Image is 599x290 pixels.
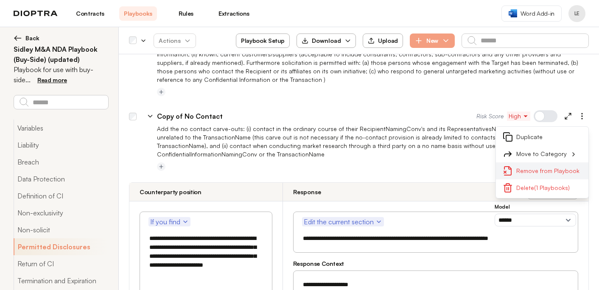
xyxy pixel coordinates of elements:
span: Risk Score [476,112,504,120]
span: If you find [150,217,189,227]
a: Word Add-in [501,6,562,22]
span: Word Add-in [521,9,554,18]
img: word [509,9,517,17]
div: Download [302,36,341,45]
p: Non solicitation of Customers and suppliers should be limited to: (i) only apply to the Seller an... [157,42,589,84]
button: Non-solicit [14,221,108,238]
button: Liability [14,137,108,153]
button: Termination and Expiration [14,272,108,289]
button: Permitted Disclosures [14,238,108,255]
span: Edit the current section [304,217,382,227]
span: Actions [152,33,198,48]
button: Return of CI [14,255,108,272]
button: Duplicate [496,128,588,145]
span: Back [25,34,39,42]
button: Add tag [157,162,165,171]
button: Download [297,33,356,48]
button: Actions [154,33,196,48]
span: Read more [37,76,67,84]
button: Move to Category [496,145,588,162]
h3: Response Context [293,259,578,268]
span: High [509,112,529,120]
button: High [507,112,530,121]
button: Upload [363,33,403,48]
button: Add tag [157,88,165,96]
button: If you find [148,217,190,226]
p: Playbook for use with buy-side [14,64,108,85]
button: Breach [14,153,108,170]
div: Upload [368,37,398,45]
h3: Counterparty position [140,188,202,196]
button: Variables [14,120,108,137]
a: Rules [167,6,205,21]
button: Data Protection [14,170,108,187]
select: Model [495,214,576,226]
a: Playbooks [119,6,157,21]
h3: Model [495,204,576,210]
p: Add the no contact carve-outs: (i) contact in the ordinary course of their RecipientNamingConv's ... [157,125,589,159]
div: Select all [129,37,137,45]
button: Edit the current section [302,217,384,226]
span: ... [25,75,31,84]
button: Profile menu [568,5,585,22]
button: Definition of CI [14,187,108,204]
button: Non-exclusivity [14,204,108,221]
a: Extractions [215,6,253,21]
a: Contracts [71,6,109,21]
button: New [410,33,455,48]
button: Playbook Setup [236,33,290,48]
button: Remove from Playbook [496,162,588,179]
button: Back [14,34,108,42]
p: Copy of No Contact [157,111,223,121]
h3: Response [293,188,321,196]
img: left arrow [14,34,22,42]
h2: Sidley M&A NDA Playbook (Buy-Side) (updated) [14,44,108,64]
img: logo [14,11,58,17]
button: Delete(1 Playbooks) [496,179,588,196]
